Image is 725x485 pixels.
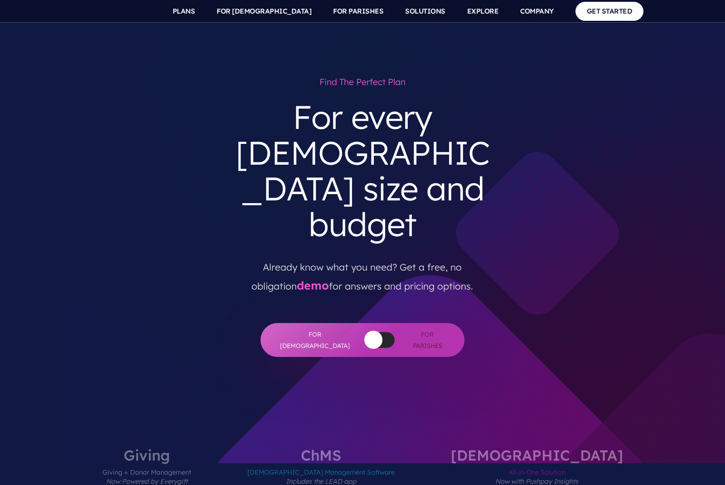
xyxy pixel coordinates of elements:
span: For [DEMOGRAPHIC_DATA] [279,329,351,351]
h1: Find the perfect plan [226,72,499,92]
p: Already know what you need? Get a free, no obligation for answers and pricing options. [232,250,493,296]
h3: For every [DEMOGRAPHIC_DATA] size and budget [226,92,499,250]
a: demo [297,278,329,292]
span: For Parishes [408,329,446,351]
a: GET STARTED [575,2,644,20]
